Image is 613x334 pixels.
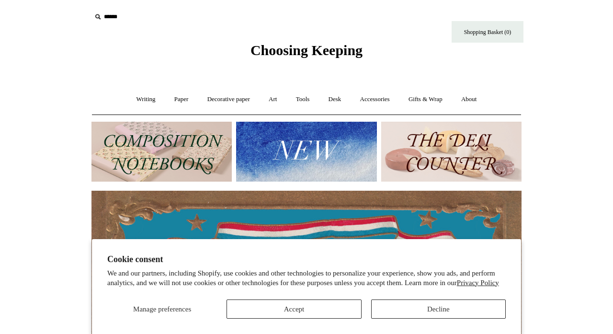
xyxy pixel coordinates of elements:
[260,87,285,112] a: Art
[400,87,451,112] a: Gifts & Wrap
[320,87,350,112] a: Desk
[128,87,164,112] a: Writing
[250,42,363,58] span: Choosing Keeping
[250,50,363,57] a: Choosing Keeping
[166,87,197,112] a: Paper
[452,21,523,43] a: Shopping Basket (0)
[107,299,217,319] button: Manage preferences
[227,299,361,319] button: Accept
[107,254,506,265] h2: Cookie consent
[236,122,376,182] img: New.jpg__PID:f73bdf93-380a-4a35-bcfe-7823039498e1
[287,87,318,112] a: Tools
[457,279,499,287] a: Privacy Policy
[381,122,522,182] img: The Deli Counter
[352,87,398,112] a: Accessories
[199,87,259,112] a: Decorative paper
[371,299,506,319] button: Decline
[107,269,506,288] p: We and our partners, including Shopify, use cookies and other technologies to personalize your ex...
[91,122,232,182] img: 202302 Composition ledgers.jpg__PID:69722ee6-fa44-49dd-a067-31375e5d54ec
[453,87,486,112] a: About
[133,305,191,313] span: Manage preferences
